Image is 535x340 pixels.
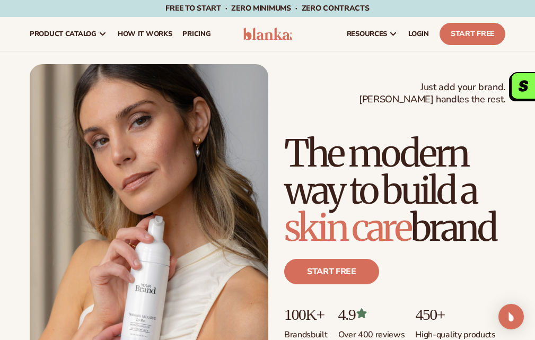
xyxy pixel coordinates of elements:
[408,30,429,38] span: LOGIN
[284,204,410,251] span: skin care
[118,30,172,38] span: How It Works
[177,17,216,51] a: pricing
[182,30,211,38] span: pricing
[24,17,112,51] a: product catalog
[284,306,328,323] p: 100K+
[341,17,403,51] a: resources
[338,306,405,323] p: 4.9
[415,306,495,323] p: 450+
[347,30,387,38] span: resources
[403,17,434,51] a: LOGIN
[440,23,505,45] a: Start Free
[284,135,505,246] h1: The modern way to build a brand
[284,259,379,284] a: Start free
[359,81,505,106] span: Just add your brand. [PERSON_NAME] handles the rest.
[165,3,369,13] span: Free to start · ZERO minimums · ZERO contracts
[30,30,97,38] span: product catalog
[498,304,524,329] div: Open Intercom Messenger
[243,28,292,40] img: logo
[112,17,178,51] a: How It Works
